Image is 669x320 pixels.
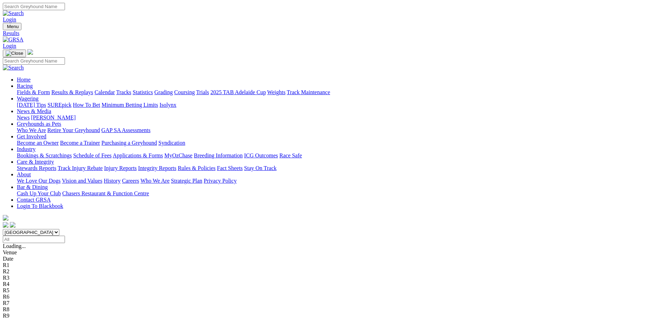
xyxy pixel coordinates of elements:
div: Venue [3,249,666,256]
img: twitter.svg [10,222,15,228]
a: Cash Up Your Club [17,190,61,196]
a: Statistics [133,89,153,95]
a: Bar & Dining [17,184,48,190]
div: R6 [3,294,666,300]
a: News [17,115,29,120]
div: Care & Integrity [17,165,666,171]
a: GAP SA Assessments [101,127,151,133]
a: Calendar [94,89,115,95]
a: Schedule of Fees [73,152,111,158]
a: About [17,171,31,177]
div: R8 [3,306,666,313]
a: Syndication [158,140,185,146]
img: Search [3,65,24,71]
a: 2025 TAB Adelaide Cup [210,89,266,95]
div: Date [3,256,666,262]
a: Results & Replays [51,89,93,95]
a: Wagering [17,96,39,102]
button: Toggle navigation [3,50,26,57]
a: Integrity Reports [138,165,176,171]
a: Purchasing a Greyhound [101,140,157,146]
div: R1 [3,262,666,268]
div: Industry [17,152,666,159]
div: Bar & Dining [17,190,666,197]
img: Close [6,51,23,56]
a: Industry [17,146,35,152]
a: Breeding Information [194,152,243,158]
a: Stewards Reports [17,165,56,171]
a: Track Injury Rebate [58,165,103,171]
a: Become an Owner [17,140,59,146]
a: Chasers Restaurant & Function Centre [62,190,149,196]
a: Stay On Track [244,165,276,171]
div: R2 [3,268,666,275]
a: Fact Sheets [217,165,243,171]
a: Contact GRSA [17,197,51,203]
a: Racing [17,83,33,89]
a: Privacy Policy [204,178,237,184]
span: Loading... [3,243,26,249]
input: Search [3,57,65,65]
a: Become a Trainer [60,140,100,146]
div: Racing [17,89,666,96]
a: Who We Are [140,178,170,184]
a: Injury Reports [104,165,137,171]
a: Race Safe [279,152,302,158]
div: Greyhounds as Pets [17,127,666,133]
a: Login [3,17,16,22]
a: Home [17,77,31,83]
a: Weights [267,89,286,95]
img: logo-grsa-white.png [3,215,8,221]
a: Vision and Values [62,178,102,184]
a: Tracks [116,89,131,95]
a: ICG Outcomes [244,152,278,158]
a: [PERSON_NAME] [31,115,76,120]
a: MyOzChase [164,152,192,158]
a: [DATE] Tips [17,102,46,108]
a: Retire Your Greyhound [47,127,100,133]
a: We Love Our Dogs [17,178,60,184]
a: Strategic Plan [171,178,202,184]
div: R4 [3,281,666,287]
a: Applications & Forms [113,152,163,158]
a: Get Involved [17,133,46,139]
div: R5 [3,287,666,294]
a: News & Media [17,108,51,114]
a: Greyhounds as Pets [17,121,61,127]
a: Track Maintenance [287,89,330,95]
span: Menu [7,24,19,29]
a: Isolynx [159,102,176,108]
div: Get Involved [17,140,666,146]
div: R7 [3,300,666,306]
a: Careers [122,178,139,184]
div: R9 [3,313,666,319]
img: logo-grsa-white.png [27,49,33,55]
input: Select date [3,236,65,243]
div: Wagering [17,102,666,108]
div: About [17,178,666,184]
input: Search [3,3,65,10]
a: Minimum Betting Limits [101,102,158,108]
a: How To Bet [73,102,100,108]
a: Fields & Form [17,89,50,95]
img: Search [3,10,24,17]
a: History [104,178,120,184]
a: Trials [196,89,209,95]
a: Results [3,30,666,37]
a: SUREpick [47,102,71,108]
a: Bookings & Scratchings [17,152,72,158]
a: Care & Integrity [17,159,54,165]
a: Rules & Policies [178,165,216,171]
a: Who We Are [17,127,46,133]
div: News & Media [17,115,666,121]
a: Login [3,43,16,49]
a: Login To Blackbook [17,203,63,209]
a: Coursing [174,89,195,95]
button: Toggle navigation [3,23,21,30]
a: Grading [155,89,173,95]
img: GRSA [3,37,24,43]
img: facebook.svg [3,222,8,228]
div: R3 [3,275,666,281]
